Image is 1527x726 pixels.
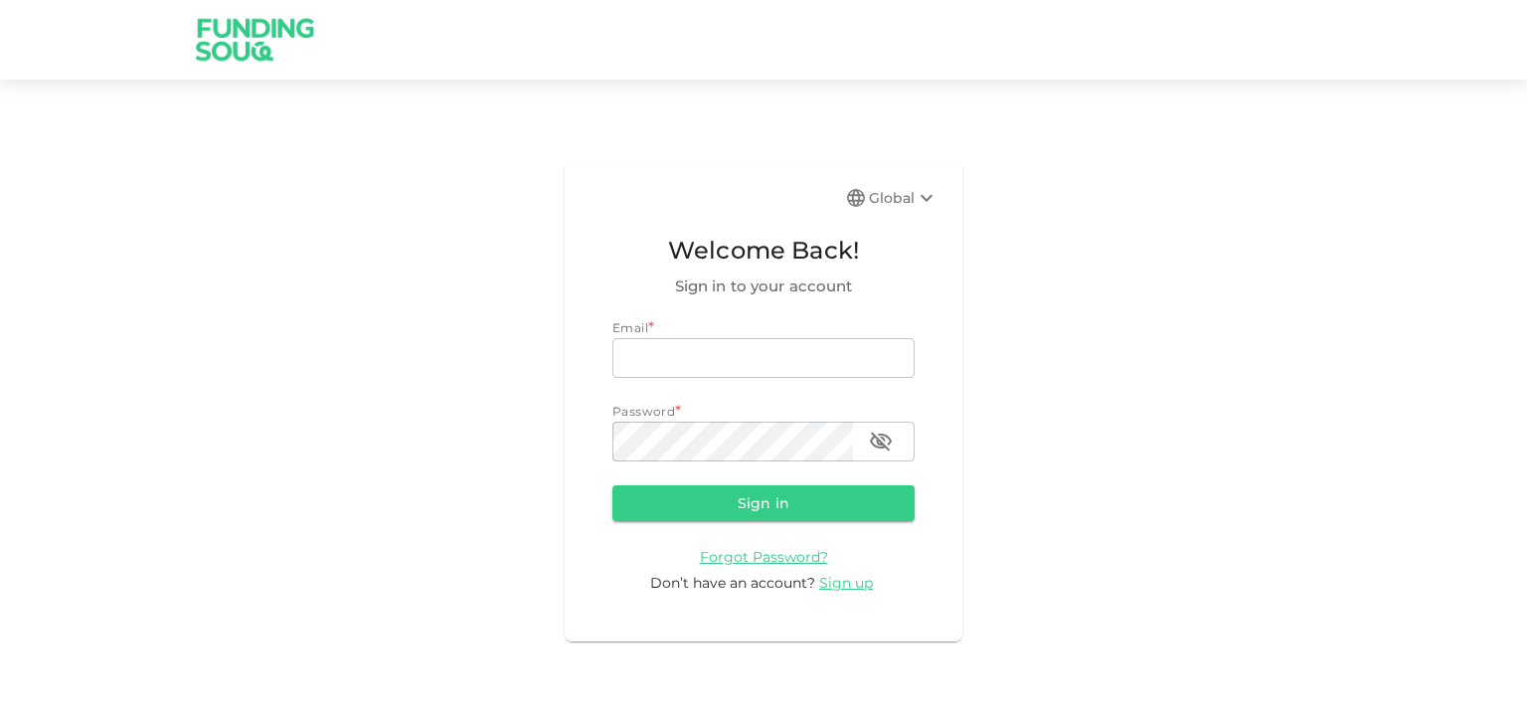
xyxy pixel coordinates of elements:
[612,422,853,461] input: password
[869,186,938,210] div: Global
[650,574,815,592] span: Don’t have an account?
[612,338,915,378] input: email
[700,547,828,566] a: Forgot Password?
[612,404,675,419] span: Password
[612,274,915,298] span: Sign in to your account
[612,232,915,270] span: Welcome Back!
[612,320,648,335] span: Email
[819,574,873,592] span: Sign up
[612,485,915,521] button: Sign in
[700,548,828,566] span: Forgot Password?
